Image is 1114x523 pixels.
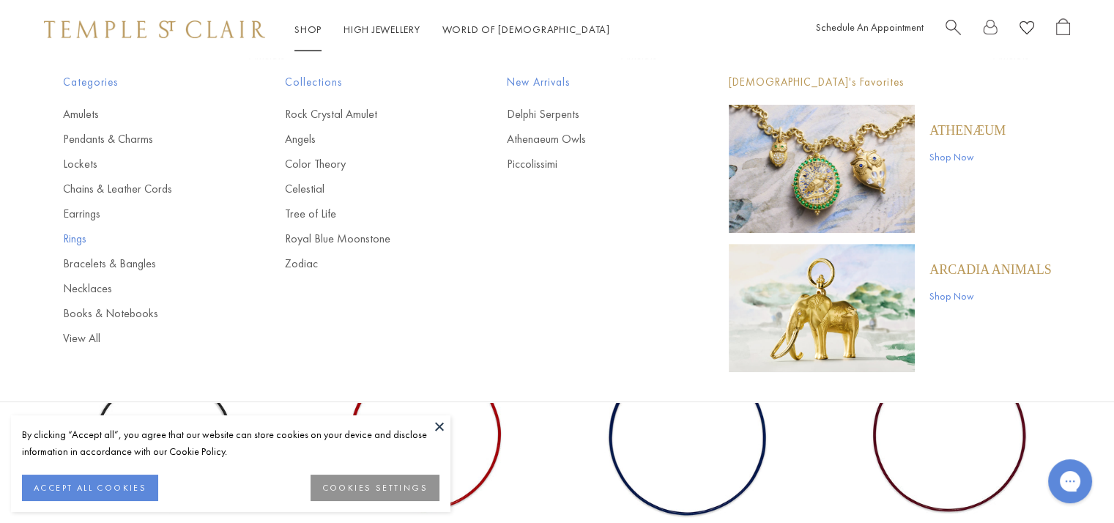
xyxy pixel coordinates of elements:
span: New Arrivals [507,73,670,92]
a: World of [DEMOGRAPHIC_DATA]World of [DEMOGRAPHIC_DATA] [442,23,610,36]
a: Zodiac [285,256,448,272]
a: Schedule An Appointment [816,21,924,34]
button: COOKIES SETTINGS [311,475,439,501]
nav: Main navigation [294,21,610,39]
img: Temple St. Clair [44,21,265,38]
a: Celestial [285,181,448,197]
iframe: Gorgias live chat messenger [1041,454,1099,508]
a: Books & Notebooks [63,305,226,322]
a: Rock Crystal Amulet [285,106,448,122]
a: Rings [63,231,226,247]
a: Shop Now [929,149,1006,165]
a: Open Shopping Bag [1056,18,1070,41]
a: Color Theory [285,156,448,172]
a: Delphi Serpents [507,106,670,122]
a: High JewelleryHigh Jewellery [344,23,420,36]
a: Search [946,18,961,41]
a: Athenaeum Owls [507,131,670,147]
a: View All [63,330,226,346]
a: Pendants & Charms [63,131,226,147]
span: Categories [63,73,226,92]
p: [DEMOGRAPHIC_DATA]'s Favorites [729,73,1052,92]
a: Royal Blue Moonstone [285,231,448,247]
a: ARCADIA ANIMALS [929,261,1052,278]
a: Chains & Leather Cords [63,181,226,197]
a: Shop Now [929,288,1052,304]
span: Collections [285,73,448,92]
button: ACCEPT ALL COOKIES [22,475,158,501]
a: ShopShop [294,23,322,36]
a: Angels [285,131,448,147]
a: Necklaces [63,281,226,297]
a: Bracelets & Bangles [63,256,226,272]
div: By clicking “Accept all”, you agree that our website can store cookies on your device and disclos... [22,426,439,460]
a: Piccolissimi [507,156,670,172]
a: Lockets [63,156,226,172]
a: Amulets [63,106,226,122]
a: Earrings [63,206,226,222]
a: Athenæum [929,122,1006,138]
a: View Wishlist [1020,18,1034,41]
a: Tree of Life [285,206,448,222]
